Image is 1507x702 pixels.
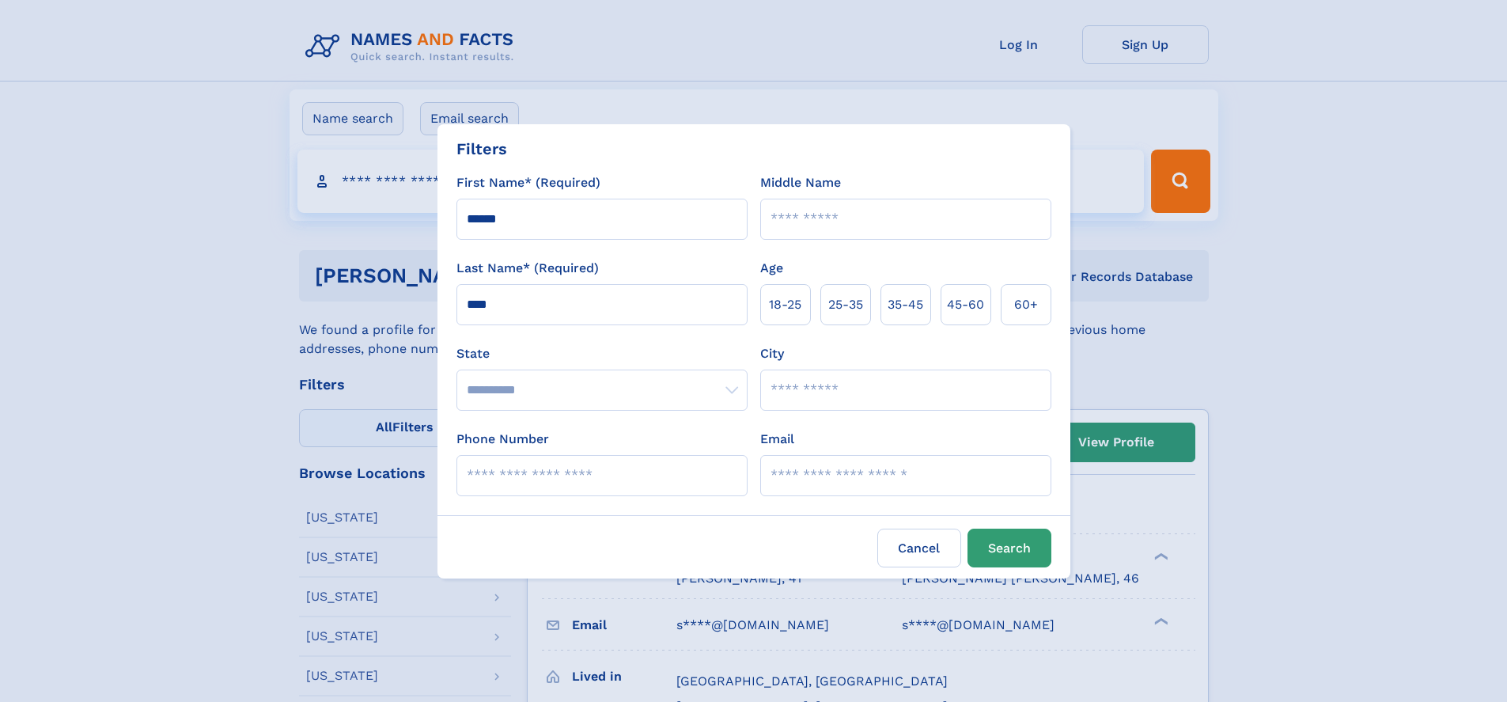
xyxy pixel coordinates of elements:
[760,173,841,192] label: Middle Name
[760,344,784,363] label: City
[456,430,549,449] label: Phone Number
[769,295,801,314] span: 18‑25
[1014,295,1038,314] span: 60+
[456,344,748,363] label: State
[967,529,1051,567] button: Search
[947,295,984,314] span: 45‑60
[456,173,600,192] label: First Name* (Required)
[760,430,794,449] label: Email
[456,259,599,278] label: Last Name* (Required)
[828,295,863,314] span: 25‑35
[456,137,507,161] div: Filters
[760,259,783,278] label: Age
[888,295,923,314] span: 35‑45
[877,529,961,567] label: Cancel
